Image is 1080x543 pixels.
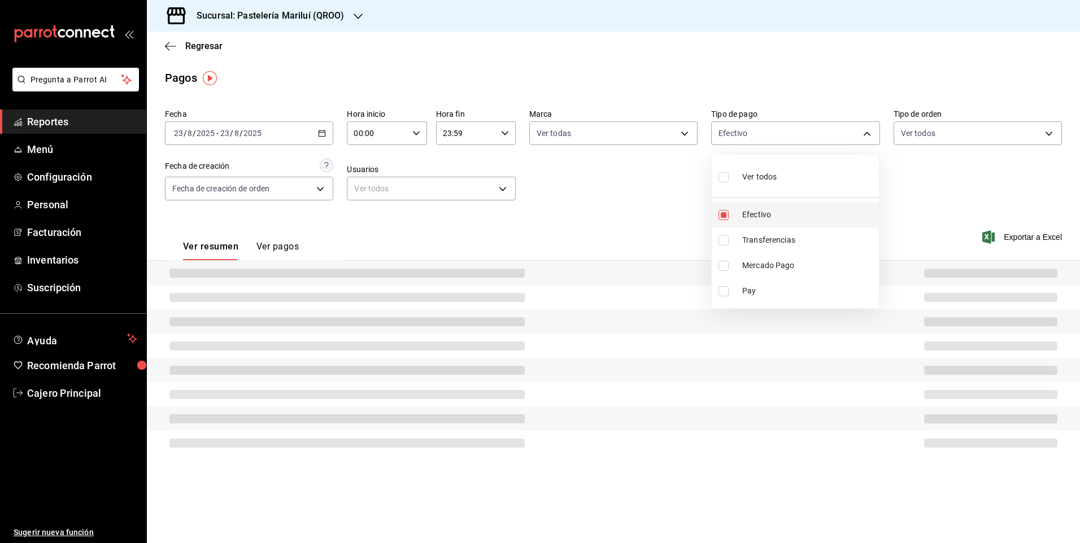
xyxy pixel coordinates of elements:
span: Efectivo [742,209,874,221]
span: Ver todos [742,171,777,183]
img: Tooltip marker [203,71,217,85]
span: Pay [742,285,874,297]
span: Mercado Pago [742,260,874,271]
span: Transferencias [742,234,874,246]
